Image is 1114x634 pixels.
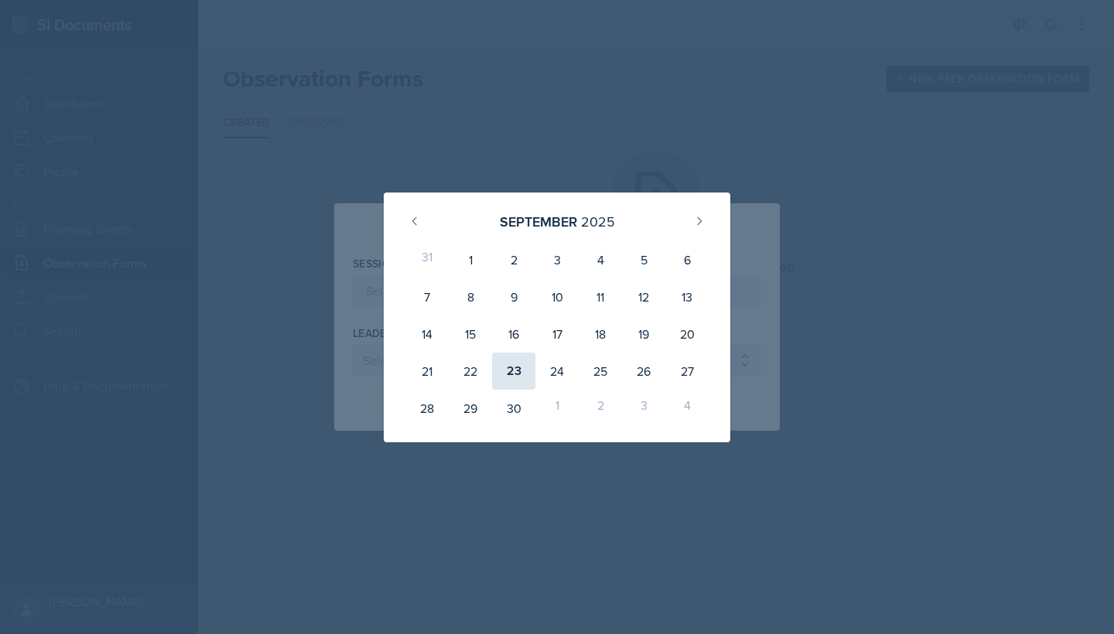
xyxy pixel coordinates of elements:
div: 10 [535,278,579,315]
div: 20 [665,315,709,353]
div: 2025 [581,211,615,232]
div: 28 [405,390,449,427]
div: 23 [492,353,535,390]
div: 19 [622,315,665,353]
div: 17 [535,315,579,353]
div: 9 [492,278,535,315]
div: 3 [535,241,579,278]
div: 26 [622,353,665,390]
div: 4 [579,241,622,278]
div: 30 [492,390,535,427]
div: 4 [665,390,709,427]
div: 6 [665,241,709,278]
div: 24 [535,353,579,390]
div: 7 [405,278,449,315]
div: 21 [405,353,449,390]
div: 22 [449,353,492,390]
div: 25 [579,353,622,390]
div: 18 [579,315,622,353]
div: 27 [665,353,709,390]
div: 2 [492,241,535,278]
div: 2 [579,390,622,427]
div: 5 [622,241,665,278]
div: 29 [449,390,492,427]
div: 11 [579,278,622,315]
div: 15 [449,315,492,353]
div: 16 [492,315,535,353]
div: 12 [622,278,665,315]
div: 31 [405,241,449,278]
div: 1 [449,241,492,278]
div: September [500,211,577,232]
div: 8 [449,278,492,315]
div: 3 [622,390,665,427]
div: 1 [535,390,579,427]
div: 13 [665,278,709,315]
div: 14 [405,315,449,353]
